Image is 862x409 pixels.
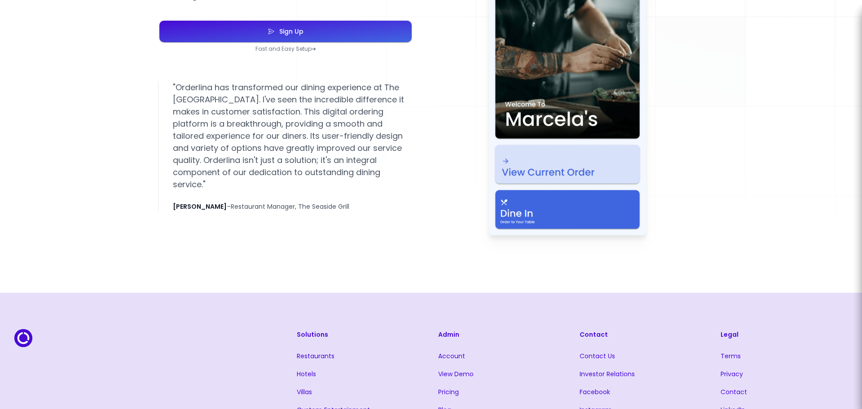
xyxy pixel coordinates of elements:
[158,45,413,53] p: Fast and Easy Setup ➜
[297,387,312,396] a: Villas
[173,201,349,212] div: – Restaurant Manager, The Seaside Grill
[438,387,459,396] a: Pricing
[438,352,465,361] a: Account
[721,352,741,361] a: Terms
[275,28,303,35] div: Sign Up
[580,329,707,340] h3: Contact
[721,329,848,340] h3: Legal
[721,369,743,378] a: Privacy
[580,387,610,396] a: Facebook
[438,369,474,378] a: View Demo
[297,329,424,340] h3: Solutions
[297,352,334,361] a: Restaurants
[580,369,635,378] a: Investor Relations
[580,352,615,361] a: Contact Us
[173,202,227,211] span: [PERSON_NAME]
[297,369,316,378] a: Hotels
[159,21,412,42] button: Sign Up
[173,81,413,190] p: " Orderlina has transformed our dining experience at The [GEOGRAPHIC_DATA]. I've seen the incredi...
[438,329,565,340] h3: Admin
[721,387,747,396] a: Contact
